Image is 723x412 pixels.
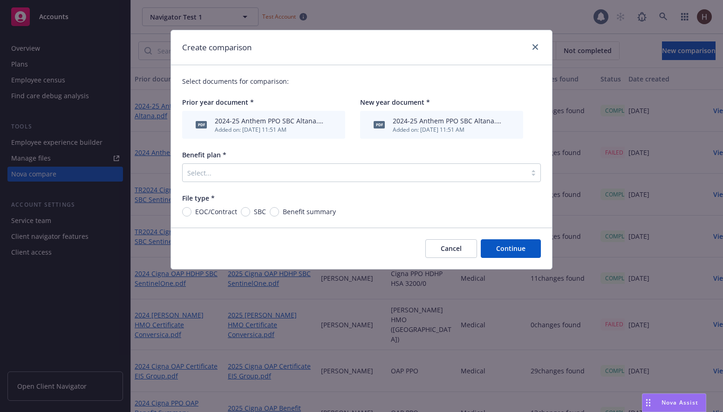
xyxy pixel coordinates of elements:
[182,41,252,54] h1: Create comparison
[270,207,279,216] input: Benefit summary
[374,121,385,128] span: pdf
[195,207,237,216] span: EOC/Contract
[328,120,336,130] button: archive file
[283,207,336,216] span: Benefit summary
[182,98,254,107] span: Prior year document *
[360,98,430,107] span: New year document *
[196,121,207,128] span: pdf
[642,393,706,412] button: Nova Assist
[215,116,325,126] div: 2024-25 Anthem PPO SBC Altana.pdf
[506,120,514,130] button: archive file
[241,207,250,216] input: SBC
[182,207,191,216] input: EOC/Contract
[642,394,654,412] div: Drag to move
[182,150,226,159] span: Benefit plan *
[530,41,541,53] a: close
[182,194,215,203] span: File type *
[662,398,698,406] span: Nova Assist
[182,76,541,86] p: Select documents for comparison:
[393,126,503,134] div: Added on: [DATE] 11:51 AM
[393,116,503,126] div: 2024-25 Anthem PPO SBC Altana.pdf
[425,239,477,258] button: Cancel
[215,126,325,134] div: Added on: [DATE] 11:51 AM
[254,207,266,216] span: SBC
[481,239,541,258] button: Continue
